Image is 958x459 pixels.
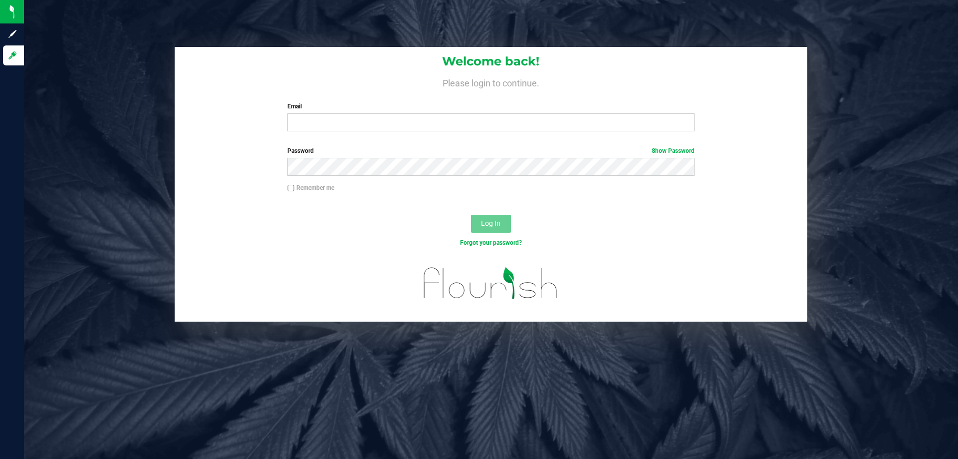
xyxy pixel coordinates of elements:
[481,219,500,227] span: Log In
[7,29,17,39] inline-svg: Sign up
[7,50,17,60] inline-svg: Log in
[175,55,807,68] h1: Welcome back!
[652,147,695,154] a: Show Password
[287,185,294,192] input: Remember me
[412,258,570,309] img: flourish_logo.svg
[287,102,694,111] label: Email
[175,76,807,88] h4: Please login to continue.
[287,183,334,192] label: Remember me
[460,239,522,246] a: Forgot your password?
[287,147,314,154] span: Password
[471,215,511,233] button: Log In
